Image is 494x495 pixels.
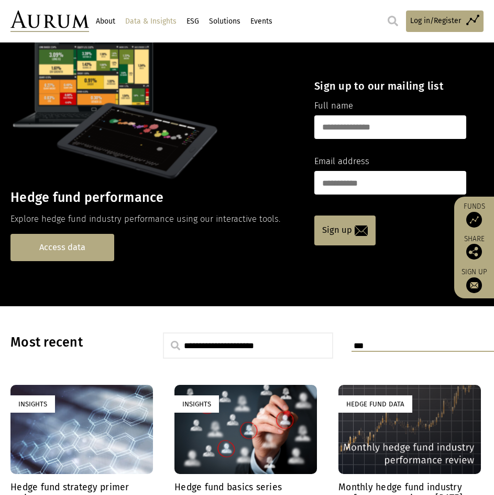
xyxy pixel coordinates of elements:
img: email-icon [355,225,368,235]
div: Share [459,235,489,260]
span: Log in/Register [410,15,461,27]
a: Sign up [459,267,489,293]
img: Access Funds [466,212,482,228]
img: Aurum [10,10,89,32]
a: Sign up [314,216,376,245]
img: Sign up to our newsletter [466,277,482,293]
a: Events [249,13,273,30]
div: Insights [174,395,219,413]
a: Data & Insights [124,13,178,30]
p: Explore hedge fund industry performance using our interactive tools. [10,212,296,226]
a: About [94,13,116,30]
img: search.svg [171,341,180,350]
label: Email address [314,155,369,168]
div: Insights [10,395,55,413]
h3: Most recent [10,335,141,350]
h3: Hedge fund performance [10,190,296,206]
a: ESG [185,13,200,30]
a: Funds [459,202,489,228]
h4: Sign up to our mailing list [314,80,466,92]
img: search.svg [388,16,398,26]
div: Hedge Fund Data [338,395,412,413]
a: Solutions [207,13,241,30]
a: Access data [10,234,114,261]
h4: Hedge fund basics series [174,482,317,493]
label: Full name [314,99,353,113]
img: Share this post [466,244,482,260]
a: Log in/Register [406,10,484,32]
